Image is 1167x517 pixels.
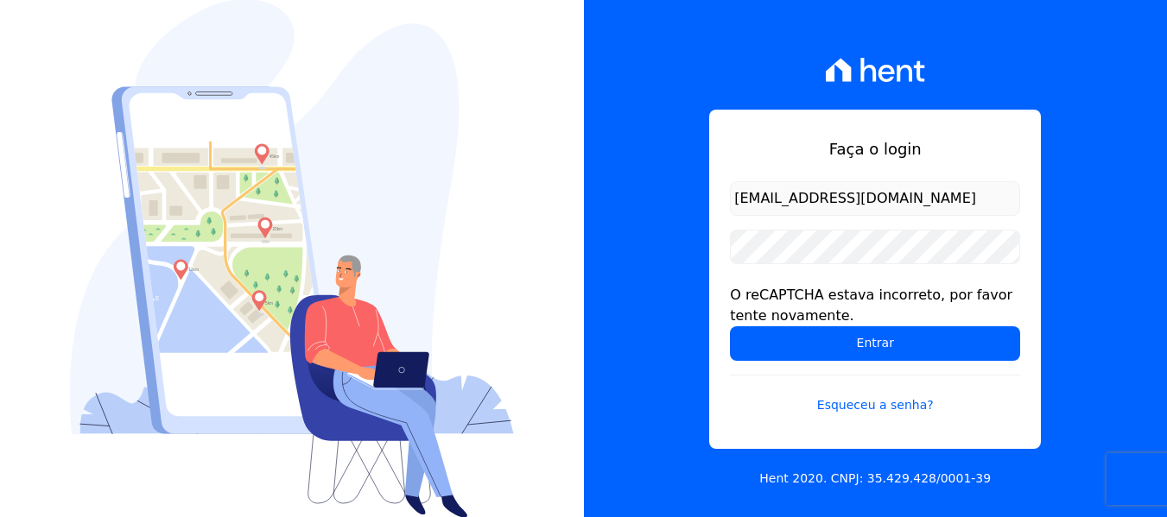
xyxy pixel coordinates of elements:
a: Esqueceu a senha? [730,375,1020,414]
h1: Faça o login [730,137,1020,161]
p: Hent 2020. CNPJ: 35.429.428/0001-39 [759,470,991,488]
input: Entrar [730,326,1020,361]
div: O reCAPTCHA estava incorreto, por favor tente novamente. [730,285,1020,326]
input: Email [730,181,1020,216]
